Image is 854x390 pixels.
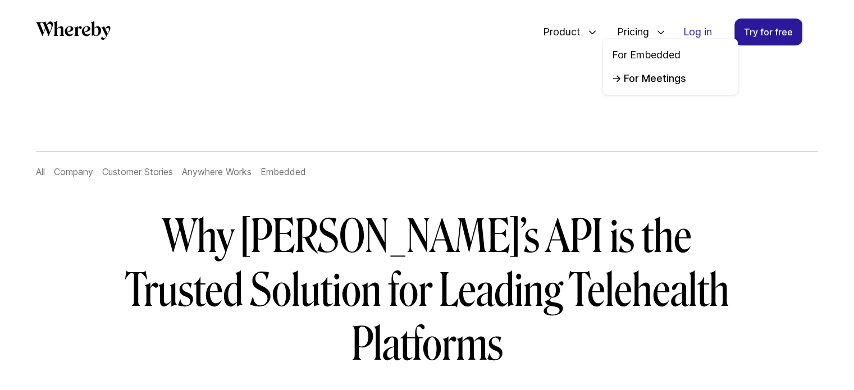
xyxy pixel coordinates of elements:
[261,166,306,177] a: Embedded
[612,48,729,62] a: For Embedded
[36,21,111,40] svg: Whereby
[734,19,802,45] a: Try for free
[674,19,721,45] a: Log in
[36,166,45,177] a: All
[36,21,111,44] a: Whereby
[606,13,652,51] span: Pricing
[182,166,252,177] a: Anywhere Works
[54,166,93,177] a: Company
[612,71,729,86] a: For Meetings
[102,166,173,177] a: Customer Stories
[532,13,583,51] span: Product
[104,210,751,371] h1: Why [PERSON_NAME]’s API is the Trusted Solution for Leading Telehealth Platforms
